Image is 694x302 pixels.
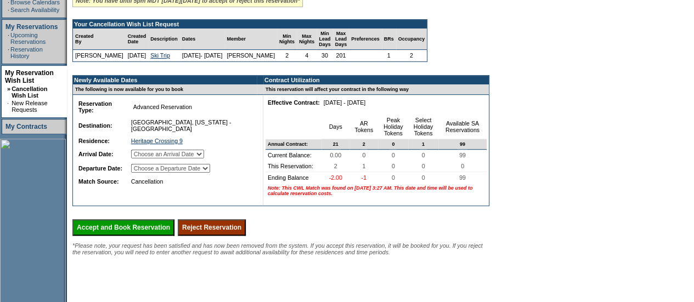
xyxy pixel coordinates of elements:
b: Destination: [78,122,112,129]
span: *Please note, your request has been satisfied and has now been removed from the system. If you ac... [72,242,483,255]
td: [PERSON_NAME] [224,50,277,61]
span: 99 [458,139,467,149]
td: Dates [180,29,225,50]
td: · [7,100,10,113]
td: Ending Balance [266,172,321,183]
b: Residence: [78,138,110,144]
td: This Reservation: [266,161,321,172]
b: Reservation Type: [78,100,112,113]
td: AR Tokens [349,115,378,139]
td: This reservation will affect your contract in the following way [263,84,489,95]
span: 0 [419,150,427,161]
span: 0 [390,150,397,161]
input: Accept and Book Reservation [72,219,174,236]
input: Reject Reservation [178,219,246,236]
td: Days [321,115,349,139]
a: My Contracts [5,123,47,130]
span: 1 [360,161,368,172]
span: 0 [360,150,368,161]
span: 0 [390,172,397,183]
td: Max Nights [297,29,317,50]
a: Upcoming Reservations [10,32,46,45]
span: 21 [331,139,341,149]
td: · [8,7,9,13]
td: Preferences [349,29,382,50]
td: [DATE]- [DATE] [180,50,225,61]
td: [PERSON_NAME] [73,50,126,61]
a: My Reservations [5,23,58,31]
a: Cancellation Wish List [12,86,47,99]
b: Arrival Date: [78,151,113,157]
td: Current Balance: [266,150,321,161]
span: 0 [390,139,397,149]
td: The following is now available for you to book [73,84,257,95]
span: Advanced Reservation [131,101,194,112]
td: · [8,32,9,45]
td: Available SA Reservations [438,115,487,139]
td: Contract Utilization [263,76,489,84]
td: 201 [333,50,349,61]
td: · [8,46,9,59]
b: Match Source: [78,178,119,185]
td: Your Cancellation Wish List Request [73,20,427,29]
span: -1 [359,172,368,183]
nobr: [DATE] - [DATE] [324,99,366,106]
td: Newly Available Dates [73,76,257,84]
span: 0 [419,172,427,183]
span: 99 [457,172,468,183]
td: [DATE] [126,50,149,61]
span: 2 [360,139,368,149]
td: Member [224,29,277,50]
td: 2 [396,50,427,61]
a: Reservation History [10,46,43,59]
b: Effective Contract: [268,99,320,106]
td: Cancellation [129,176,253,187]
span: 0 [419,161,427,172]
td: 2 [277,50,297,61]
b: » [7,86,10,92]
span: 2 [332,161,340,172]
td: Min Nights [277,29,297,50]
td: 1 [382,50,396,61]
span: 99 [457,150,468,161]
span: 0 [459,161,466,172]
td: Note: This CWL Match was found on [DATE] 3:27 AM. This date and time will be used to calculate re... [266,183,487,198]
td: Max Lead Days [333,29,349,50]
td: Created By [73,29,126,50]
b: Departure Date: [78,165,122,172]
a: Ski Trip [150,52,170,59]
span: 1 [420,139,427,149]
td: BRs [382,29,396,50]
td: Created Date [126,29,149,50]
span: -2.00 [327,172,345,183]
td: Occupancy [396,29,427,50]
td: 4 [297,50,317,61]
td: [GEOGRAPHIC_DATA], [US_STATE] - [GEOGRAPHIC_DATA] [129,117,253,134]
td: Description [148,29,180,50]
td: Min Lead Days [317,29,333,50]
td: Peak Holiday Tokens [378,115,408,139]
span: 0 [390,161,397,172]
td: Annual Contract: [266,139,321,150]
a: My Reservation Wish List [5,69,54,84]
a: New Release Requests [12,100,47,113]
span: 0.00 [328,150,343,161]
td: Select Holiday Tokens [408,115,438,139]
a: Search Availability [10,7,59,13]
td: 30 [317,50,333,61]
a: Heritage Crossing 9 [131,138,183,144]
